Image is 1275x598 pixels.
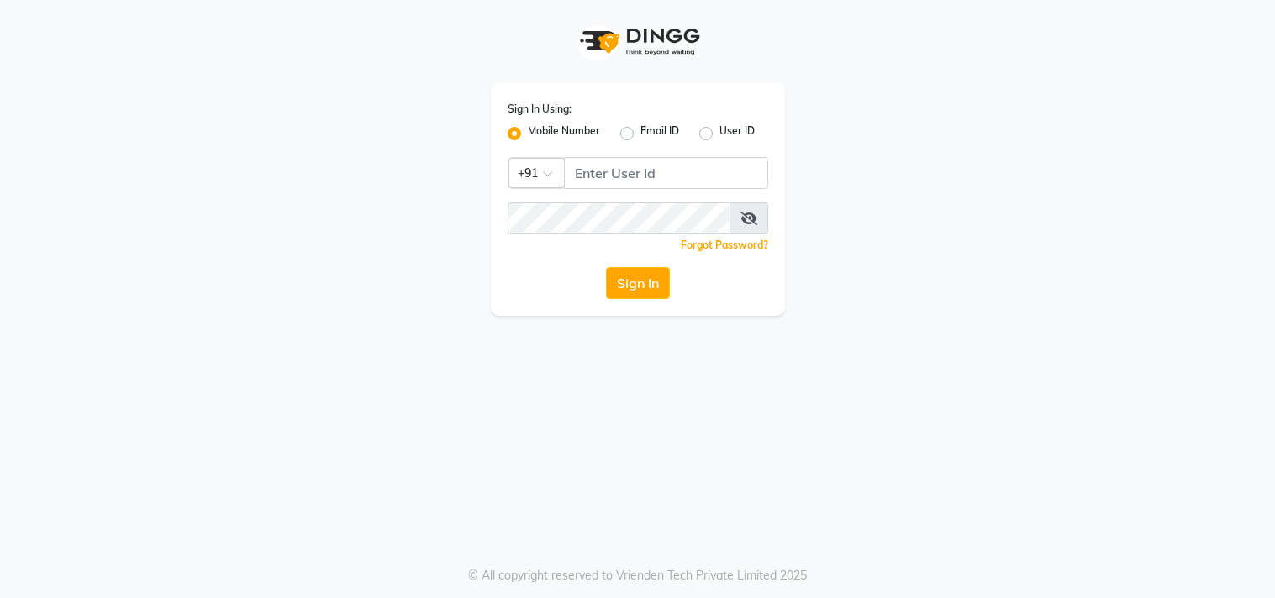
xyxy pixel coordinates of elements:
[681,239,768,251] a: Forgot Password?
[606,267,670,299] button: Sign In
[571,17,705,66] img: logo1.svg
[508,102,572,117] label: Sign In Using:
[640,123,679,144] label: Email ID
[719,123,755,144] label: User ID
[564,157,768,189] input: Username
[528,123,600,144] label: Mobile Number
[508,202,730,234] input: Username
